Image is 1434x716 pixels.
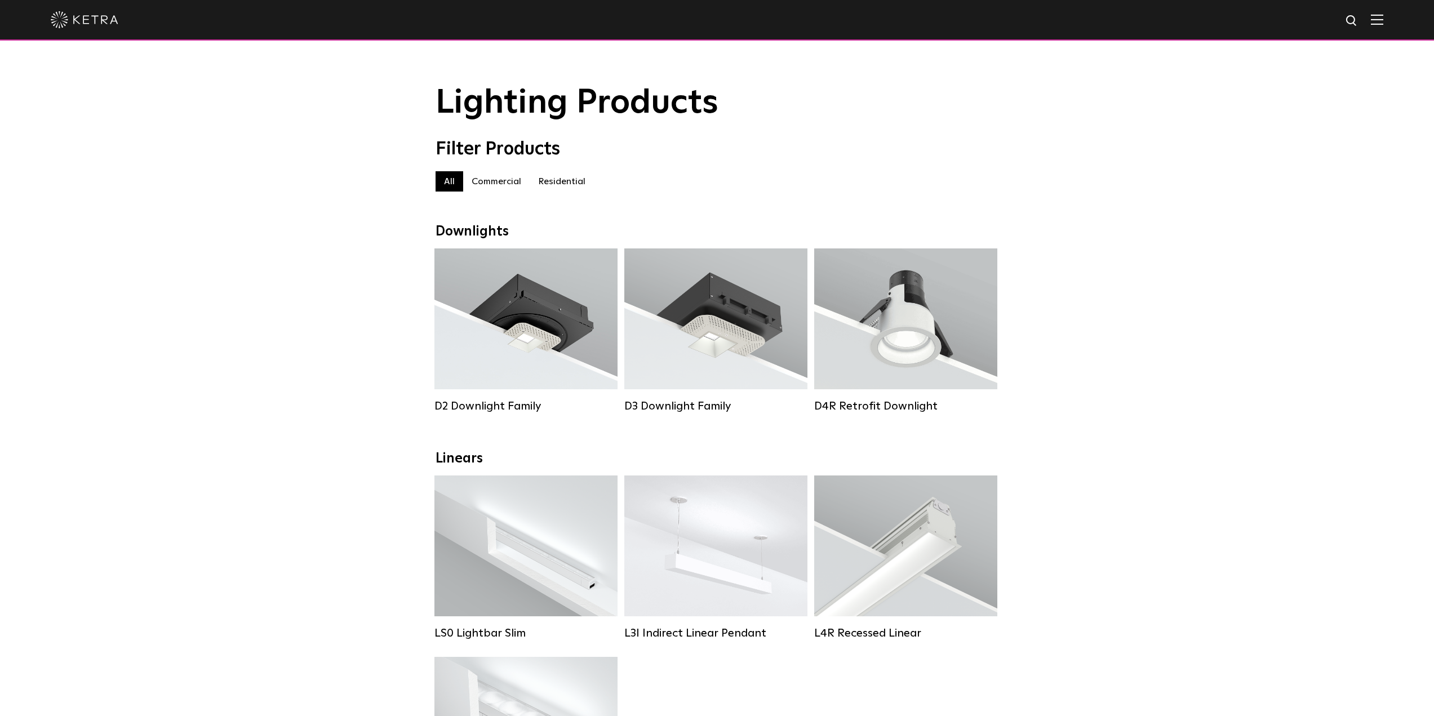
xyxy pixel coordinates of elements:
[814,626,997,640] div: L4R Recessed Linear
[434,248,618,413] a: D2 Downlight Family Lumen Output:1200Colors:White / Black / Gloss Black / Silver / Bronze / Silve...
[814,475,997,640] a: L4R Recessed Linear Lumen Output:400 / 600 / 800 / 1000Colors:White / BlackControl:Lutron Clear C...
[436,171,463,192] label: All
[814,248,997,413] a: D4R Retrofit Downlight Lumen Output:800Colors:White / BlackBeam Angles:15° / 25° / 40° / 60°Watta...
[1371,14,1383,25] img: Hamburger%20Nav.svg
[463,171,530,192] label: Commercial
[624,475,807,640] a: L3I Indirect Linear Pendant Lumen Output:400 / 600 / 800 / 1000Housing Colors:White / BlackContro...
[434,475,618,640] a: LS0 Lightbar Slim Lumen Output:200 / 350Colors:White / BlackControl:X96 Controller
[624,248,807,413] a: D3 Downlight Family Lumen Output:700 / 900 / 1100Colors:White / Black / Silver / Bronze / Paintab...
[624,399,807,413] div: D3 Downlight Family
[51,11,118,28] img: ketra-logo-2019-white
[436,139,999,160] div: Filter Products
[530,171,594,192] label: Residential
[814,399,997,413] div: D4R Retrofit Downlight
[434,399,618,413] div: D2 Downlight Family
[436,86,718,120] span: Lighting Products
[436,224,999,240] div: Downlights
[434,626,618,640] div: LS0 Lightbar Slim
[436,451,999,467] div: Linears
[1345,14,1359,28] img: search icon
[624,626,807,640] div: L3I Indirect Linear Pendant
